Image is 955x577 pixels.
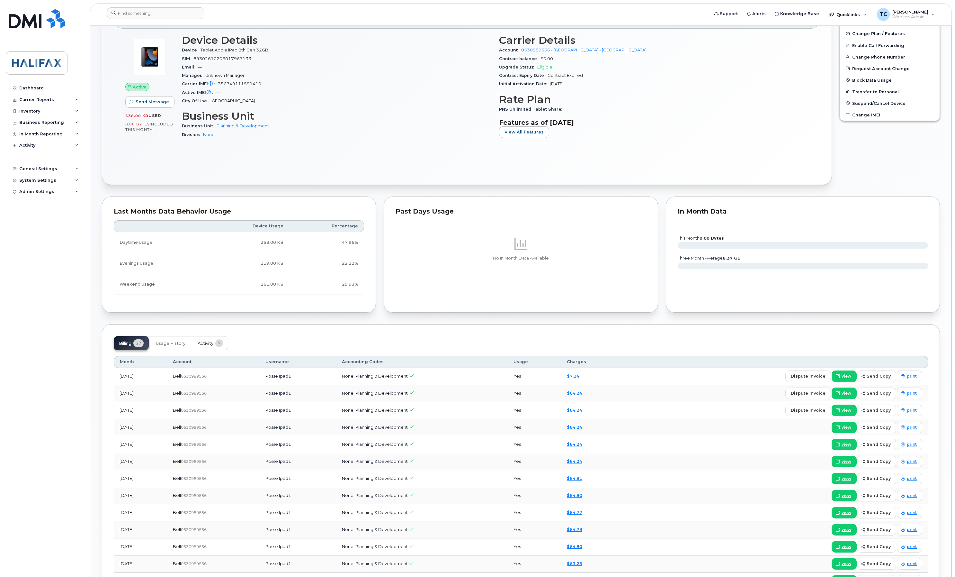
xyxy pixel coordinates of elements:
span: None, Planning & Development [342,425,408,430]
td: Yes [508,402,561,419]
span: Support [720,11,738,17]
th: Account [167,356,260,368]
a: Knowledge Base [770,7,824,20]
td: 161.00 KB [206,274,289,295]
a: Support [710,7,742,20]
div: Tammy Currie [872,8,940,21]
span: Bell [173,459,181,464]
td: Posse Ipad1 [260,385,336,402]
input: Find something... [107,7,204,19]
button: send copy [857,405,896,416]
th: Accounting Codes [336,356,508,368]
a: view [832,371,857,382]
span: None, Planning & Development [342,510,408,515]
a: $64.80 [567,493,582,498]
span: print [907,390,917,396]
td: Yes [508,470,561,487]
a: print [897,541,922,553]
span: dispute invoice [791,373,826,379]
span: view [842,390,851,396]
span: Bell [173,527,181,532]
span: 356749111591410 [218,81,261,86]
a: view [832,405,857,416]
a: view [832,473,857,484]
td: [DATE] [114,453,167,470]
button: dispute invoice [785,388,831,399]
td: Yes [508,436,561,453]
td: Posse Ipad1 [260,538,336,555]
span: None, Planning & Development [342,442,408,447]
a: $7.24 [567,373,579,379]
span: 0530989556 [181,544,207,549]
span: view [842,373,851,379]
td: Yes [508,368,561,385]
a: $64.24 [567,459,582,464]
td: Posse Ipad1 [260,521,336,538]
a: print [897,473,922,484]
td: Yes [508,453,561,470]
span: 0530989556 [181,459,207,464]
span: Email [182,65,198,69]
th: Usage [508,356,561,368]
span: 0530989556 [181,561,207,566]
span: Initial Activation Date [499,81,550,86]
a: print [897,371,922,382]
span: send copy [867,509,891,516]
button: dispute invoice [785,405,831,416]
span: send copy [867,492,891,499]
tspan: 8.37 GB [723,256,741,261]
span: print [907,459,917,464]
text: three month average [677,256,741,261]
span: Suspend/Cancel Device [852,101,906,105]
span: None, Planning & Development [342,373,408,379]
button: Change Phone Number [840,51,940,63]
span: send copy [867,373,891,379]
button: send copy [857,524,896,536]
td: Yes [508,521,561,538]
a: $64.24 [567,408,582,413]
td: Posse Ipad1 [260,368,336,385]
span: Bell [173,544,181,549]
span: Business Unit [182,124,217,128]
span: Bell [173,493,181,498]
span: None, Planning & Development [342,390,408,396]
span: Device [182,48,201,52]
span: used [148,113,161,118]
a: print [897,405,922,416]
td: 258.00 KB [206,232,289,253]
span: None, Planning & Development [342,493,408,498]
span: 0530989556 [181,408,207,413]
td: [DATE] [114,521,167,538]
td: Posse Ipad1 [260,470,336,487]
span: Contract Expiry Date [499,73,548,78]
tr: Friday from 6:00pm to Monday 8:00am [114,274,364,295]
button: View All Features [499,126,549,138]
th: Username [260,356,336,368]
td: [DATE] [114,555,167,572]
iframe: Messenger Launcher [927,549,950,572]
span: view [842,408,851,413]
td: Yes [508,538,561,555]
span: 0530989556 [181,527,207,532]
span: 0530989556 [181,391,207,396]
span: print [907,544,917,550]
a: print [897,558,922,570]
span: Contract balance [499,56,540,61]
span: send copy [867,475,891,481]
a: print [897,388,922,399]
td: Yes [508,504,561,521]
div: Quicklinks [824,8,871,21]
button: Request Account Change [840,63,940,74]
td: Daytime Usage [114,232,206,253]
a: $64.24 [567,442,582,447]
span: — [198,65,202,69]
span: Alerts [752,11,766,17]
a: view [832,422,857,433]
a: $64.24 [567,425,582,430]
span: 0530989556 [181,374,207,379]
span: view [842,476,851,481]
span: send copy [867,561,891,567]
h3: Device Details [182,34,491,46]
button: send copy [857,371,896,382]
span: print [907,425,917,430]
